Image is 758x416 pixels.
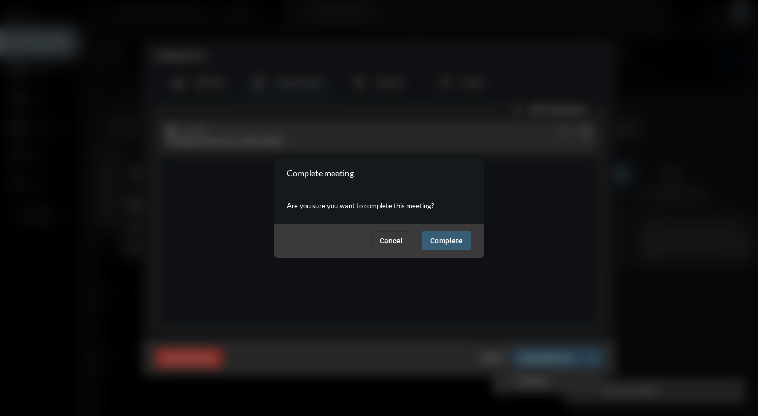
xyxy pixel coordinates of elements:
h2: Complete meeting [287,168,354,178]
p: Are you sure you want to complete this meeting? [287,198,471,213]
span: Cancel [380,237,403,245]
span: Complete [430,237,463,245]
button: Cancel [371,231,411,250]
button: Complete [422,231,471,250]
